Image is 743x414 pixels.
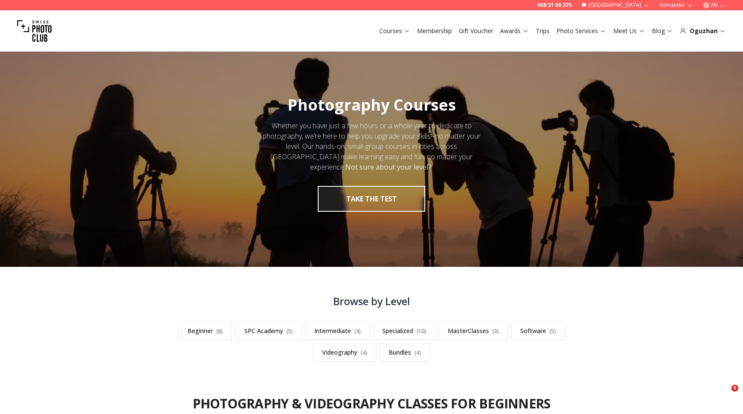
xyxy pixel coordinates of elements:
[286,327,293,335] span: ( 5 )
[379,27,410,35] a: Courses
[305,322,370,340] a: Intermediate(4)
[313,343,376,361] a: Videography(4)
[380,343,430,361] a: Bundles(4)
[455,25,497,37] button: Gift Voucher
[255,120,488,172] div: Whether you have just a few hours or a whole year to dedicate to photography, we’re here to help ...
[556,27,606,35] a: Photo Services
[216,327,223,335] span: ( 8 )
[610,25,648,37] button: Meet Us
[235,322,302,340] a: SPC Academy(5)
[158,294,585,308] h3: Browse by Level
[714,385,734,405] iframe: Intercom live chat
[652,27,673,35] a: Blog
[680,27,726,35] div: Oguzhan
[439,322,508,340] a: MasterClasses(3)
[414,349,421,356] span: ( 4 )
[318,186,425,212] button: take the test
[414,25,455,37] button: Membership
[537,2,571,9] a: 058 51 00 270
[17,14,52,48] img: Swiss photo club
[613,27,645,35] a: Meet Us
[373,322,435,340] a: Specialized(10)
[193,396,551,411] h2: Photography & Videography Classes for Beginners
[731,385,738,392] span: 5
[536,27,550,35] a: Trips
[532,25,553,37] button: Trips
[354,327,361,335] span: ( 4 )
[500,27,529,35] a: Awards
[553,25,610,37] button: Photo Services
[459,27,493,35] a: Gift Voucher
[288,94,456,115] span: Photography Courses
[497,25,532,37] button: Awards
[361,349,367,356] span: ( 4 )
[417,327,426,335] span: ( 10 )
[648,25,676,37] button: Blog
[178,322,232,340] a: Beginner(8)
[417,27,452,35] a: Membership
[345,162,431,172] strong: Not sure about your level?
[376,25,414,37] button: Courses
[550,327,556,335] span: ( 5 )
[492,327,499,335] span: ( 3 )
[511,322,565,340] a: Software(5)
